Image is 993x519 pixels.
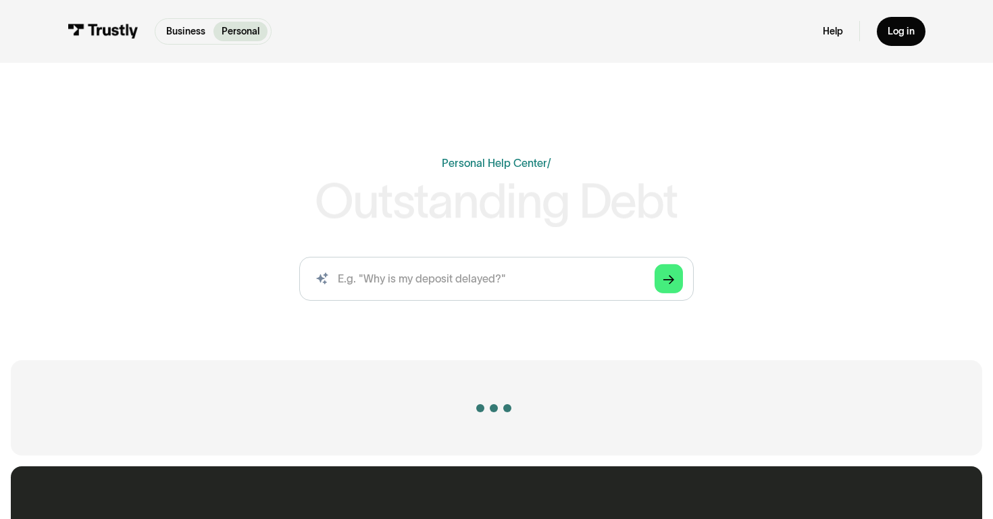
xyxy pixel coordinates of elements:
input: search [299,257,694,301]
a: Log in [877,17,925,46]
a: Business [158,22,213,41]
form: Search [299,257,694,301]
a: Personal [213,22,268,41]
a: Help [823,25,843,37]
h1: Outstanding Debt [315,177,678,225]
div: Log in [888,25,915,37]
p: Business [166,24,205,39]
a: Personal Help Center [442,157,547,169]
div: / [547,157,551,169]
p: Personal [222,24,259,39]
img: Trustly Logo [68,24,138,39]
